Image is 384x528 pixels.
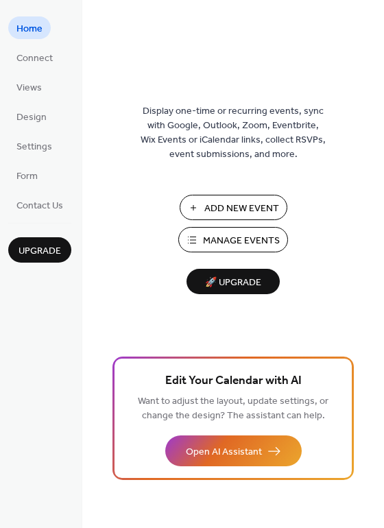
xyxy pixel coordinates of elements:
[178,227,288,252] button: Manage Events
[195,274,272,292] span: 🚀 Upgrade
[8,134,60,157] a: Settings
[8,237,71,263] button: Upgrade
[138,392,328,425] span: Want to adjust the layout, update settings, or change the design? The assistant can help.
[8,164,46,187] a: Form
[186,445,262,459] span: Open AI Assistant
[8,193,71,216] a: Contact Us
[204,202,279,216] span: Add New Event
[16,22,43,36] span: Home
[16,140,52,154] span: Settings
[16,81,42,95] span: Views
[16,199,63,213] span: Contact Us
[165,372,302,391] span: Edit Your Calendar with AI
[19,244,61,259] span: Upgrade
[8,46,61,69] a: Connect
[203,234,280,248] span: Manage Events
[8,16,51,39] a: Home
[8,75,50,98] a: Views
[165,435,302,466] button: Open AI Assistant
[8,105,55,128] a: Design
[180,195,287,220] button: Add New Event
[16,169,38,184] span: Form
[141,104,326,162] span: Display one-time or recurring events, sync with Google, Outlook, Zoom, Eventbrite, Wix Events or ...
[16,51,53,66] span: Connect
[187,269,280,294] button: 🚀 Upgrade
[16,110,47,125] span: Design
